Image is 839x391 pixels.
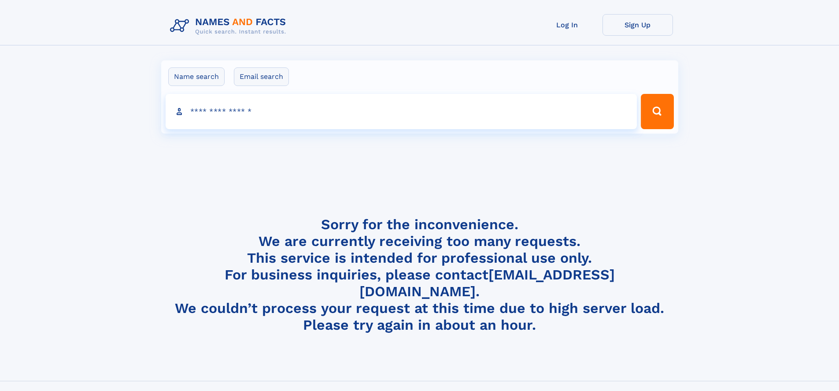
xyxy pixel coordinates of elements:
[168,67,225,86] label: Name search
[359,266,615,300] a: [EMAIL_ADDRESS][DOMAIN_NAME]
[234,67,289,86] label: Email search
[602,14,673,36] a: Sign Up
[532,14,602,36] a: Log In
[641,94,673,129] button: Search Button
[166,14,293,38] img: Logo Names and Facts
[166,216,673,334] h4: Sorry for the inconvenience. We are currently receiving too many requests. This service is intend...
[166,94,637,129] input: search input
